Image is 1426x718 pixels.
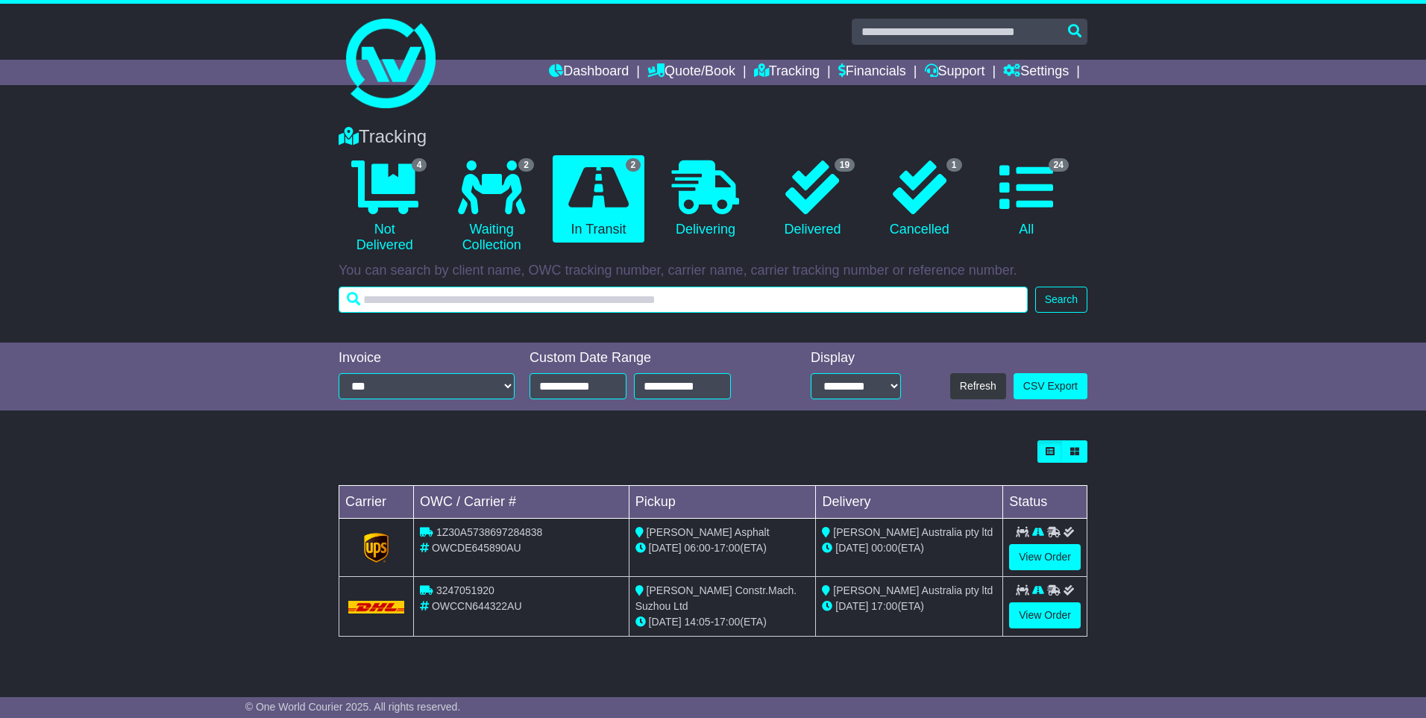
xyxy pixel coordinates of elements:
span: [PERSON_NAME] Australia pty ltd [833,526,993,538]
button: Search [1035,287,1087,313]
a: 4 Not Delivered [339,155,430,259]
div: (ETA) [822,599,996,614]
a: 2 In Transit [553,155,644,243]
a: Financials [838,60,906,85]
span: [DATE] [649,542,682,554]
span: [DATE] [835,542,868,554]
a: View Order [1009,602,1081,628]
span: [PERSON_NAME] Asphalt [647,526,770,538]
span: 17:00 [871,600,897,612]
td: Carrier [339,486,414,519]
div: - (ETA) [635,614,810,630]
div: Custom Date Range [530,350,769,366]
span: 1 [946,158,962,172]
span: 17:00 [714,542,740,554]
span: OWCDE645890AU [432,542,521,554]
a: Delivering [659,155,751,243]
td: Delivery [816,486,1003,519]
span: [DATE] [649,616,682,628]
a: 24 All [981,155,1072,243]
a: Support [925,60,985,85]
a: 1 Cancelled [873,155,965,243]
span: 17:00 [714,616,740,628]
td: Status [1003,486,1087,519]
a: View Order [1009,544,1081,570]
td: Pickup [629,486,816,519]
img: DHL.png [348,601,404,613]
span: [PERSON_NAME] Constr.Mach. Suzhou Ltd [635,584,797,612]
span: [DATE] [835,600,868,612]
div: Tracking [331,126,1095,148]
img: GetCarrierServiceLogo [364,533,389,563]
span: [PERSON_NAME] Australia pty ltd [833,584,993,596]
span: 2 [626,158,641,172]
div: (ETA) [822,540,996,556]
span: 19 [835,158,855,172]
a: 19 Delivered [767,155,858,243]
span: 1Z30A5738697284838 [436,526,542,538]
a: Quote/Book [647,60,735,85]
span: 4 [412,158,427,172]
a: 2 Waiting Collection [445,155,537,259]
span: 2 [518,158,534,172]
div: - (ETA) [635,540,810,556]
p: You can search by client name, OWC tracking number, carrier name, carrier tracking number or refe... [339,263,1087,279]
span: 24 [1049,158,1069,172]
a: Settings [1003,60,1069,85]
div: Invoice [339,350,515,366]
span: © One World Courier 2025. All rights reserved. [245,701,461,713]
span: OWCCN644322AU [432,600,522,612]
span: 06:00 [685,542,711,554]
button: Refresh [950,373,1006,399]
span: 14:05 [685,616,711,628]
td: OWC / Carrier # [414,486,629,519]
a: CSV Export [1014,373,1087,399]
span: 00:00 [871,542,897,554]
a: Dashboard [549,60,629,85]
a: Tracking [754,60,820,85]
div: Display [811,350,901,366]
span: 3247051920 [436,584,494,596]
